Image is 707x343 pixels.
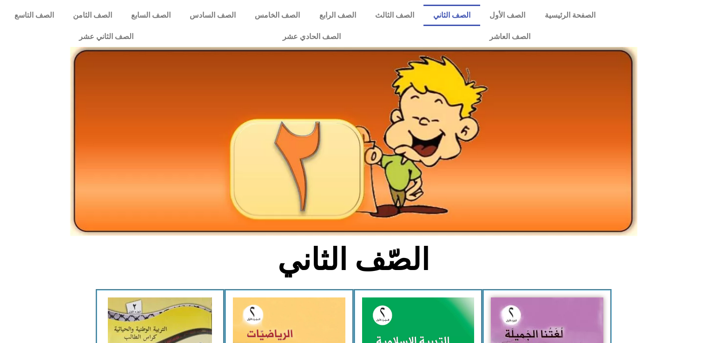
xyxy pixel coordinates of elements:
[121,5,180,26] a: الصف السابع
[423,5,480,26] a: الصف الثاني
[200,242,507,278] h2: الصّف الثاني
[535,5,605,26] a: الصفحة الرئيسية
[365,5,423,26] a: الصف الثالث
[63,5,121,26] a: الصف الثامن
[5,26,208,47] a: الصف الثاني عشر
[480,5,535,26] a: الصف الأول
[245,5,310,26] a: الصف الخامس
[5,5,63,26] a: الصف التاسع
[310,5,365,26] a: الصف الرابع
[208,26,415,47] a: الصف الحادي عشر
[180,5,245,26] a: الصف السادس
[415,26,605,47] a: الصف العاشر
